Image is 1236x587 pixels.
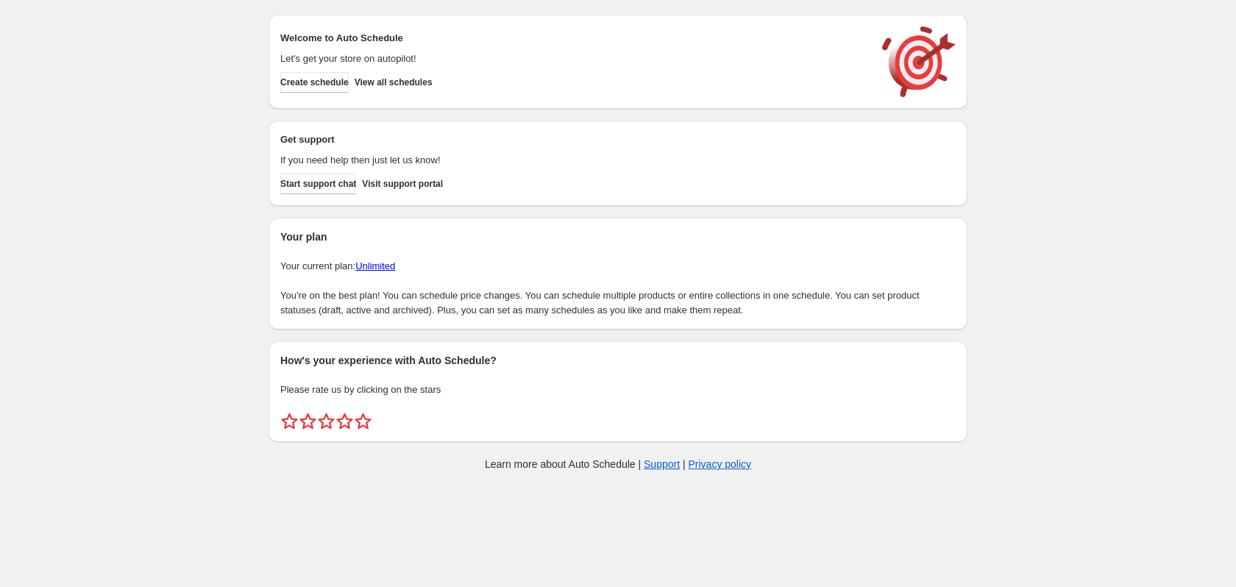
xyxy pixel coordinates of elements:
h2: Get support [280,132,867,147]
h2: Welcome to Auto Schedule [280,31,867,46]
p: Learn more about Auto Schedule | | [485,457,751,472]
span: Start support chat [280,178,356,190]
p: Your current plan: [280,259,956,274]
span: View all schedules [355,77,433,88]
a: Start support chat [280,174,356,194]
button: Create schedule [280,72,349,93]
p: If you need help then just let us know! [280,153,867,168]
h2: Your plan [280,230,956,244]
p: You're on the best plan! You can schedule price changes. You can schedule multiple products or en... [280,288,956,318]
h2: How's your experience with Auto Schedule? [280,353,956,368]
a: Visit support portal [362,174,443,194]
p: Let's get your store on autopilot! [280,51,867,66]
a: Support [644,458,680,470]
a: Unlimited [355,260,395,271]
span: Create schedule [280,77,349,88]
button: View all schedules [355,72,433,93]
a: Privacy policy [689,458,752,470]
span: Visit support portal [362,178,443,190]
p: Please rate us by clicking on the stars [280,383,956,397]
